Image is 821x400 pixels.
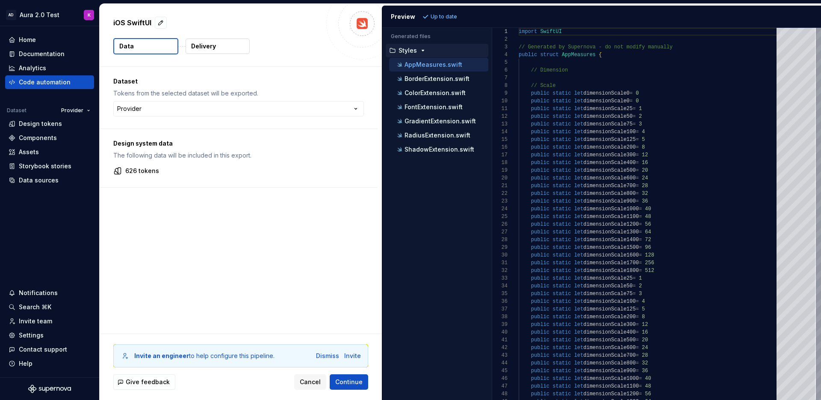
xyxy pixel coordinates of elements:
span: = [638,229,641,235]
button: RadiusExtension.swift [389,131,488,140]
button: Cancel [294,374,326,390]
div: 8 [492,82,508,90]
div: 35 [492,290,508,298]
span: 32 [642,191,648,197]
span: 24 [642,175,648,181]
a: Data sources [5,173,94,187]
span: let [574,221,583,227]
a: Code automation [5,75,94,89]
span: public [531,167,549,173]
button: GradientExtension.swift [389,116,488,126]
span: let [574,175,583,181]
span: dimensionScale200 [583,144,635,150]
span: dimensionScale1400 [583,237,639,243]
a: Storybook stories [5,159,94,173]
span: Give feedback [126,378,170,386]
div: Help [19,359,32,368]
p: Generated files [391,33,483,40]
span: dimensionScale400 [583,160,635,166]
span: 256 [645,260,654,266]
p: Styles [399,47,417,54]
span: static [552,113,571,119]
span: dimensionScale100 [583,299,635,304]
button: BorderExtension.swift [389,74,488,84]
div: 25 [492,213,508,221]
span: public [531,275,549,281]
span: static [552,121,571,127]
span: static [552,306,571,312]
span: 8 [642,144,645,150]
span: public [531,206,549,212]
button: Delivery [186,39,250,54]
div: 16 [492,143,508,151]
span: 64 [645,229,651,235]
span: = [632,113,635,119]
div: Components [19,134,57,142]
span: = [632,106,635,112]
div: Documentation [19,50,65,58]
span: SwiftUI [540,29,561,35]
a: Analytics [5,61,94,75]
span: 96 [645,245,651,251]
p: Dataset [113,77,364,86]
span: 72 [645,237,651,243]
span: public [531,160,549,166]
div: 2 [492,36,508,43]
span: 36 [642,198,648,204]
div: 7 [492,74,508,82]
div: Dataset [7,107,27,114]
span: 2 [638,113,641,119]
span: = [638,268,641,274]
span: dimensionScale1500 [583,245,639,251]
span: static [552,198,571,204]
svg: Supernova Logo [28,385,71,393]
span: let [574,260,583,266]
span: let [574,191,583,197]
div: 4 [492,51,508,59]
span: let [574,283,583,289]
span: static [552,237,571,243]
div: 28 [492,236,508,244]
span: = [635,152,638,158]
span: public [531,260,549,266]
span: 1 [638,106,641,112]
span: let [574,237,583,243]
div: 15 [492,136,508,143]
span: = [638,260,641,266]
div: 6 [492,66,508,74]
span: let [574,144,583,150]
p: Design system data [113,139,364,148]
div: 5 [492,59,508,66]
span: let [574,98,583,104]
span: 48 [645,214,651,220]
span: = [638,237,641,243]
span: public [531,144,549,150]
span: public [531,237,549,243]
span: public [531,183,549,189]
button: Data [113,38,178,54]
div: 36 [492,298,508,305]
span: = [629,98,632,104]
div: 12 [492,113,508,120]
span: dimensionScale1800 [583,268,639,274]
div: Invite team [19,317,52,325]
span: let [574,137,583,143]
span: static [552,183,571,189]
div: 13 [492,120,508,128]
div: 32 [492,267,508,275]
span: let [574,113,583,119]
div: 31 [492,259,508,267]
a: Home [5,33,94,47]
span: static [552,160,571,166]
span: let [574,106,583,112]
span: = [635,299,638,304]
div: Analytics [19,64,46,72]
span: = [632,283,635,289]
span: = [638,214,641,220]
span: static [552,152,571,158]
span: static [552,299,571,304]
span: public [519,52,537,58]
span: let [574,275,583,281]
div: Search ⌘K [19,303,51,311]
